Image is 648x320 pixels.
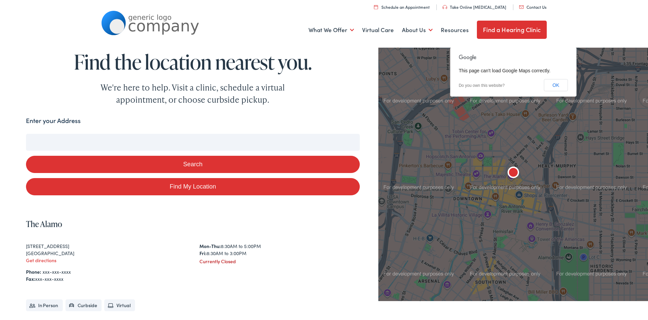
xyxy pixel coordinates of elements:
strong: Phone: [26,268,41,275]
a: Get directions [26,257,56,264]
div: Currently Closed [199,258,360,265]
label: Enter your Address [26,116,81,126]
a: Schedule an Appointment [374,4,430,10]
a: Do you own this website? [459,83,505,88]
li: Curbside [65,299,102,311]
div: [STREET_ADDRESS] [26,243,186,250]
a: Contact Us [519,4,546,10]
a: Take Online [MEDICAL_DATA] [442,4,506,10]
strong: Fax: [26,275,35,282]
input: Enter your address or zip code [26,134,360,151]
div: xxx-xxx-xxxx [26,275,360,282]
div: 8:30AM to 5:00PM 8:30AM to 3:00PM [199,243,360,257]
a: xxx-xxx-xxxx [43,268,71,275]
button: OK [544,79,568,91]
h1: Find the location nearest you. [26,51,360,73]
div: We're here to help. Visit a clinic, schedule a virtual appointment, or choose curbside pickup. [85,81,301,106]
li: Virtual [104,299,135,311]
a: Find My Location [26,178,360,195]
span: This page can't load Google Maps correctly. [459,68,550,73]
div: [GEOGRAPHIC_DATA] [26,250,186,257]
a: The Alamo [26,218,62,229]
button: Search [26,156,360,173]
a: Virtual Care [362,18,394,43]
a: Resources [441,18,469,43]
a: About Us [402,18,433,43]
div: The Alamo [505,165,521,181]
img: utility icon [374,5,378,9]
a: What We Offer [308,18,354,43]
li: In Person [26,299,63,311]
strong: Mon-Thu: [199,243,221,249]
img: utility icon [519,5,524,9]
a: Find a Hearing Clinic [477,21,547,39]
strong: Fri: [199,250,207,256]
img: utility icon [442,5,447,9]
